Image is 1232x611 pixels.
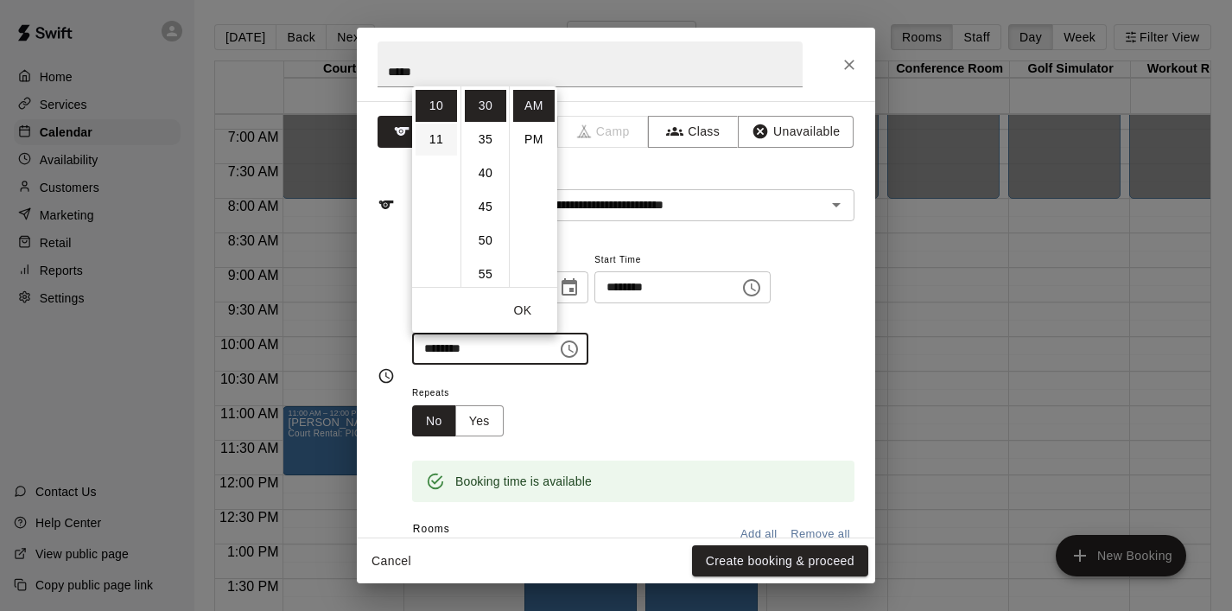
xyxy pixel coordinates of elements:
button: Open [824,193,848,217]
li: 35 minutes [465,124,506,156]
li: AM [513,90,555,122]
span: Rooms [413,523,450,535]
span: Camps can only be created in the Services page [558,116,649,148]
li: 50 minutes [465,225,506,257]
button: Choose time, selected time is 10:30 AM [552,332,587,366]
button: Choose time, selected time is 10:00 AM [734,270,769,305]
li: 45 minutes [465,191,506,223]
svg: Service [378,196,395,213]
button: Class [648,116,739,148]
div: outlined button group [412,405,504,437]
svg: Timing [378,367,395,385]
ul: Select meridiem [509,86,557,287]
span: Repeats [412,382,518,405]
button: Yes [455,405,504,437]
button: Add all [731,521,786,548]
button: Cancel [364,545,419,577]
button: Remove all [786,521,854,548]
ul: Select minutes [460,86,509,287]
span: Start Time [594,249,771,272]
li: 10 hours [416,90,457,122]
li: 55 minutes [465,258,506,290]
li: 40 minutes [465,157,506,189]
li: PM [513,124,555,156]
button: Unavailable [738,116,854,148]
button: Rental [378,116,468,148]
button: Choose date, selected date is Aug 12, 2025 [552,270,587,305]
div: Booking time is available [455,466,592,497]
li: 11 hours [416,124,457,156]
li: 30 minutes [465,90,506,122]
button: Create booking & proceed [692,545,868,577]
button: OK [495,295,550,327]
button: Close [834,49,865,80]
ul: Select hours [412,86,460,287]
button: No [412,405,456,437]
